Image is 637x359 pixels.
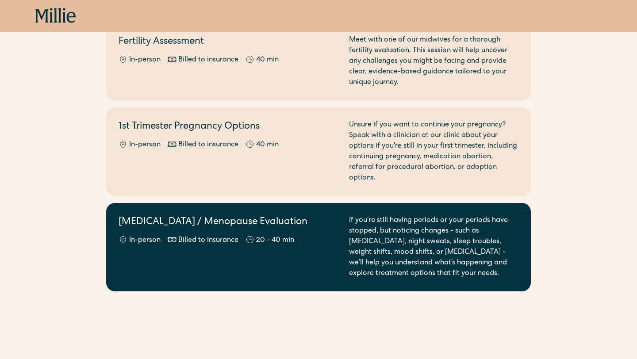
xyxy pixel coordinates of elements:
[178,140,238,150] div: Billed to insurance
[119,120,338,134] h2: 1st Trimester Pregnancy Options
[106,23,531,100] a: Fertility AssessmentIn-personBilled to insurance40 minMeet with one of our midwives for a thoroug...
[129,235,161,246] div: In-person
[129,140,161,150] div: In-person
[106,203,531,291] a: [MEDICAL_DATA] / Menopause EvaluationIn-personBilled to insurance20 - 40 minIf you’re still havin...
[178,55,238,65] div: Billed to insurance
[349,35,518,88] div: Meet with one of our midwives for a thorough fertility evaluation. This session will help uncover...
[256,235,294,246] div: 20 - 40 min
[256,140,279,150] div: 40 min
[119,215,338,230] h2: [MEDICAL_DATA] / Menopause Evaluation
[349,215,518,279] div: If you’re still having periods or your periods have stopped, but noticing changes - such as [MEDI...
[256,55,279,65] div: 40 min
[178,235,238,246] div: Billed to insurance
[349,120,518,183] div: Unsure if you want to continue your pregnancy? Speak with a clinician at our clinic about your op...
[106,107,531,196] a: 1st Trimester Pregnancy OptionsIn-personBilled to insurance40 minUnsure if you want to continue y...
[129,55,161,65] div: In-person
[119,35,338,50] h2: Fertility Assessment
